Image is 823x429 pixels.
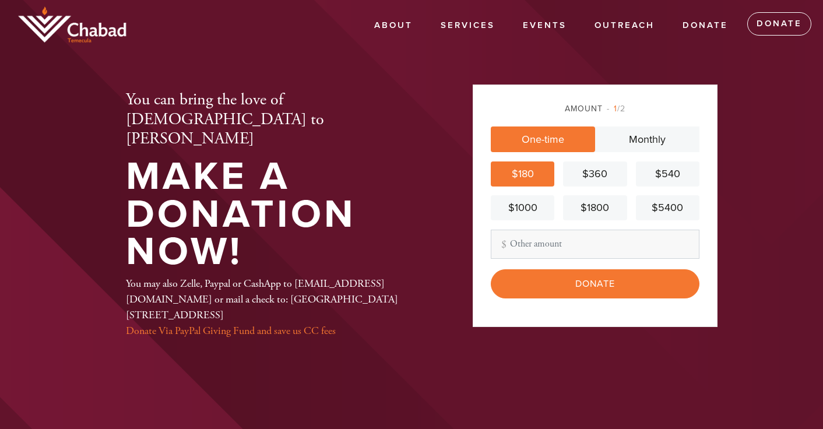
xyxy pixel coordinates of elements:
[595,126,699,152] a: Monthly
[586,15,663,37] a: Outreach
[641,200,695,216] div: $5400
[365,15,421,37] a: About
[563,161,627,187] a: $360
[126,324,336,337] a: Donate Via PayPal Giving Fund and save us CC fees
[495,200,550,216] div: $1000
[495,166,550,182] div: $180
[747,12,811,36] a: Donate
[514,15,575,37] a: Events
[636,195,699,220] a: $5400
[491,230,699,259] input: Other amount
[126,158,435,271] h1: Make a Donation Now!
[491,269,699,298] input: Donate
[491,161,554,187] a: $180
[636,161,699,187] a: $540
[563,195,627,220] a: $1800
[491,126,595,152] a: One-time
[432,15,504,37] a: Services
[491,103,699,115] div: Amount
[126,90,435,149] h2: You can bring the love of [DEMOGRAPHIC_DATA] to [PERSON_NAME]
[614,104,617,114] span: 1
[641,166,695,182] div: $540
[126,276,435,339] div: You may also Zelle, Paypal or CashApp to [EMAIL_ADDRESS][DOMAIN_NAME] or mail a check to: [GEOGRA...
[491,195,554,220] a: $1000
[568,166,622,182] div: $360
[674,15,737,37] a: Donate
[568,200,622,216] div: $1800
[17,6,128,43] img: Temecula-orange-cropped.gif
[607,104,625,114] span: /2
